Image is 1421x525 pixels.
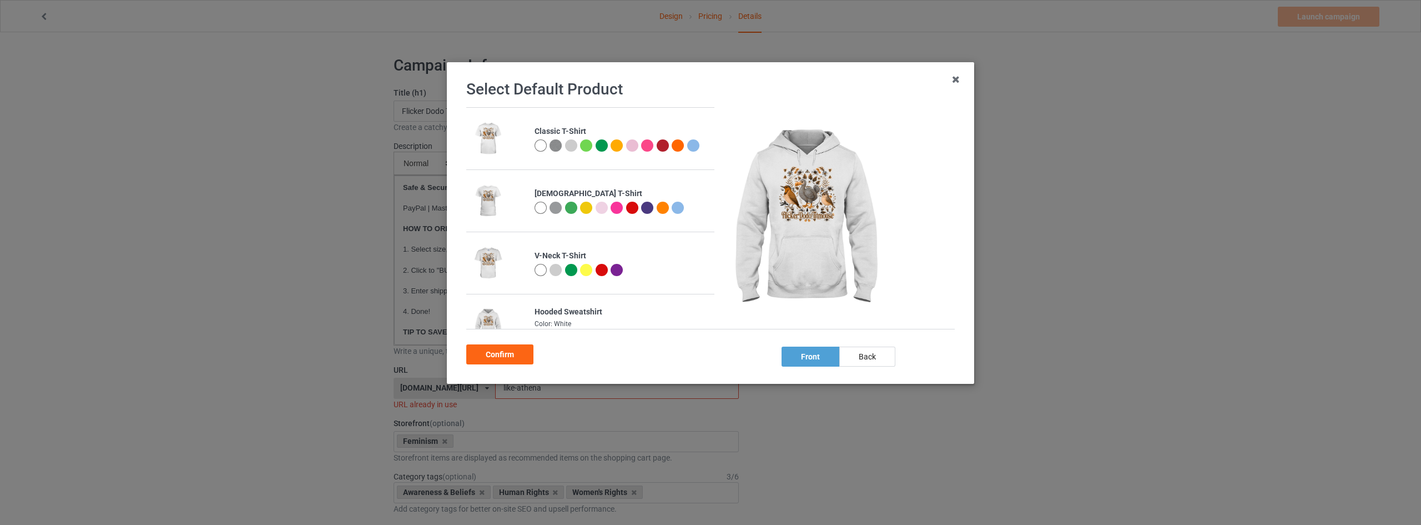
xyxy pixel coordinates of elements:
div: Confirm [466,344,533,364]
img: heather_texture.png [550,139,562,152]
div: front [782,347,839,367]
div: [DEMOGRAPHIC_DATA] T-Shirt [535,188,708,199]
div: Classic T-Shirt [535,126,708,137]
div: back [839,347,895,367]
h1: Select Default Product [466,79,955,99]
div: Hooded Sweatshirt [535,307,708,318]
div: V-Neck T-Shirt [535,251,708,262]
div: Color: White [535,319,708,329]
